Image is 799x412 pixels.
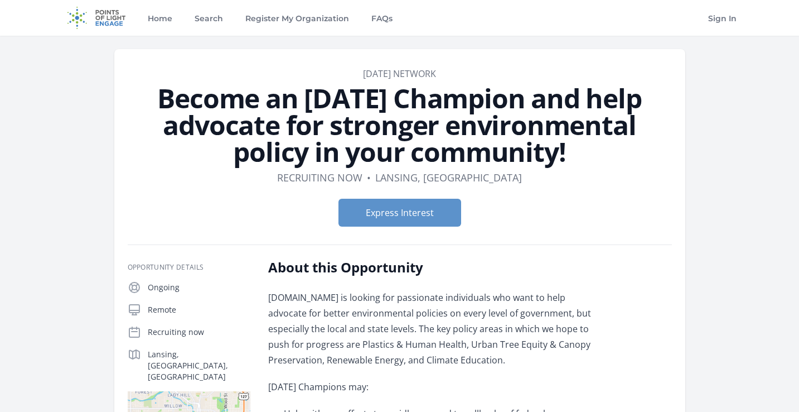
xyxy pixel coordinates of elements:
[268,379,594,395] p: [DATE] Champions may:
[268,258,594,276] h2: About this Opportunity
[268,290,594,368] p: [DOMAIN_NAME] is looking for passionate individuals who want to help advocate for better environm...
[148,282,250,293] p: Ongoing
[375,170,522,185] dd: Lansing, [GEOGRAPHIC_DATA]
[148,304,250,315] p: Remote
[128,263,250,272] h3: Opportunity Details
[338,199,461,227] button: Express Interest
[148,349,250,382] p: Lansing, [GEOGRAPHIC_DATA], [GEOGRAPHIC_DATA]
[148,327,250,338] p: Recruiting now
[367,170,371,185] div: •
[128,85,672,165] h1: Become an [DATE] Champion and help advocate for stronger environmental policy in your community!
[363,68,436,80] a: [DATE] Network
[277,170,362,185] dd: Recruiting now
